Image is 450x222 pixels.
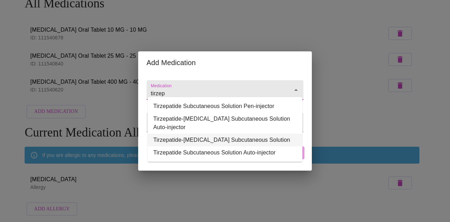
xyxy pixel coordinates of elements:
div: ​ [147,113,303,132]
li: Tirzepatide-[MEDICAL_DATA] Subcutaneous Solution Auto-injector [148,113,302,134]
li: Tirzepatide Subcutaneous Solution Auto-injector [148,146,302,159]
button: Close [291,85,301,95]
li: Tirzepatide-[MEDICAL_DATA] Subcutaneous Solution [148,134,302,146]
li: Tirzepatide Subcutaneous Solution Pen-injector [148,100,302,113]
h2: Add Medication [147,57,303,68]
